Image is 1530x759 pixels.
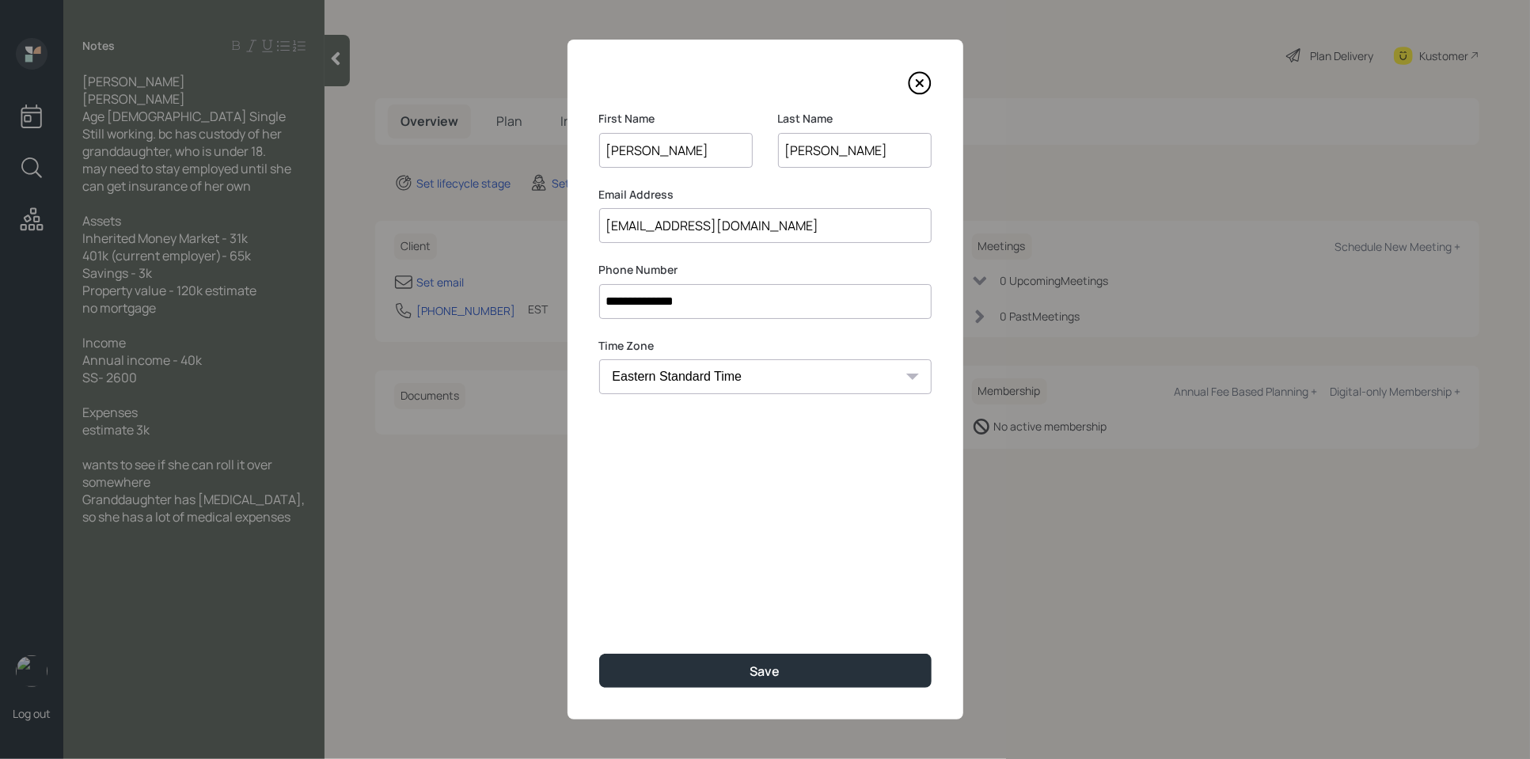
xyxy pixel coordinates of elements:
[778,111,932,127] label: Last Name
[599,654,932,688] button: Save
[599,111,753,127] label: First Name
[599,262,932,278] label: Phone Number
[599,187,932,203] label: Email Address
[599,338,932,354] label: Time Zone
[750,662,780,680] div: Save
